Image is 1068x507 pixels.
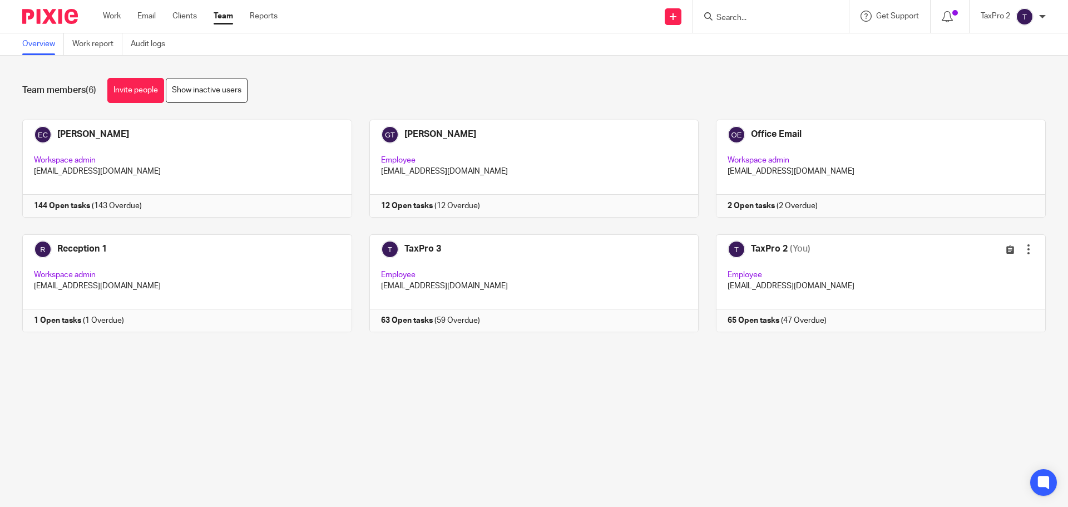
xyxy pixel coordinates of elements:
[22,33,64,55] a: Overview
[131,33,174,55] a: Audit logs
[22,85,96,96] h1: Team members
[86,86,96,95] span: (6)
[981,11,1010,22] p: TaxPro 2
[137,11,156,22] a: Email
[250,11,278,22] a: Reports
[876,12,919,20] span: Get Support
[103,11,121,22] a: Work
[214,11,233,22] a: Team
[72,33,122,55] a: Work report
[1016,8,1034,26] img: svg%3E
[172,11,197,22] a: Clients
[166,78,248,103] a: Show inactive users
[22,9,78,24] img: Pixie
[107,78,164,103] a: Invite people
[715,13,815,23] input: Search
